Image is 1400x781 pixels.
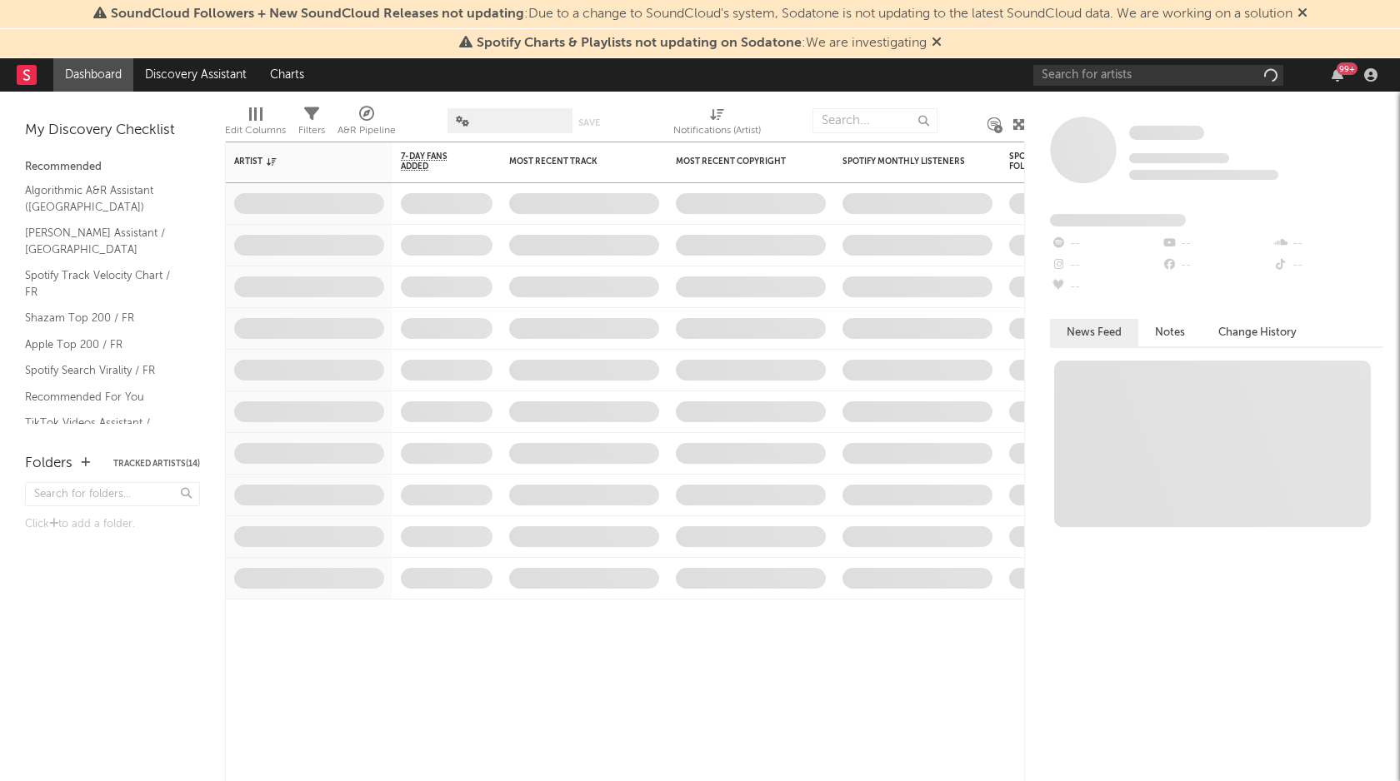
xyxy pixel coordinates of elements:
span: Dismiss [932,37,942,50]
div: -- [1161,255,1272,276]
input: Search for artists [1033,65,1283,86]
span: : Due to a change to SoundCloud's system, Sodatone is not updating to the latest SoundCloud data.... [111,7,1292,21]
div: A&R Pipeline [337,121,396,141]
div: Notifications (Artist) [673,100,761,148]
div: 99 + [1337,62,1357,75]
a: Discovery Assistant [133,58,258,92]
div: -- [1050,276,1161,298]
input: Search... [812,108,937,133]
div: Most Recent Track [509,157,634,167]
div: Spotify Followers [1009,152,1067,172]
div: -- [1161,233,1272,255]
div: Artist [234,157,359,167]
span: 0 fans last week [1129,170,1278,180]
a: Spotify Track Velocity Chart / FR [25,266,183,301]
span: Tracking Since: [DATE] [1129,153,1229,163]
div: -- [1050,233,1161,255]
input: Search for folders... [25,482,200,506]
button: Save [578,118,600,127]
span: : We are investigating [477,37,927,50]
a: Algorithmic A&R Assistant ([GEOGRAPHIC_DATA]) [25,182,183,216]
div: Edit Columns [225,121,286,141]
div: Most Recent Copyright [676,157,801,167]
div: Recommended [25,157,200,177]
div: Spotify Monthly Listeners [842,157,967,167]
button: Tracked Artists(14) [113,460,200,468]
div: Folders [25,454,72,474]
div: Filters [298,121,325,141]
span: Dismiss [1297,7,1307,21]
a: Some Artist [1129,125,1204,142]
a: Recommended For You [25,388,183,406]
div: Click to add a folder. [25,515,200,535]
div: Edit Columns [225,100,286,148]
span: Fans Added by Platform [1050,214,1186,226]
a: TikTok Videos Assistant / [GEOGRAPHIC_DATA] [25,414,183,448]
div: -- [1050,255,1161,276]
div: A&R Pipeline [337,100,396,148]
a: Spotify Search Virality / FR [25,361,183,380]
div: -- [1272,233,1383,255]
a: Shazam Top 200 / FR [25,309,183,327]
button: News Feed [1050,319,1138,346]
span: Spotify Charts & Playlists not updating on Sodatone [477,37,802,50]
a: [PERSON_NAME] Assistant / [GEOGRAPHIC_DATA] [25,224,183,258]
button: Notes [1138,319,1202,346]
span: 7-Day Fans Added [401,152,467,172]
span: SoundCloud Followers + New SoundCloud Releases not updating [111,7,524,21]
div: Notifications (Artist) [673,121,761,141]
a: Charts [258,58,316,92]
span: Some Artist [1129,126,1204,140]
button: 99+ [1332,68,1343,82]
button: Change History [1202,319,1313,346]
a: Dashboard [53,58,133,92]
div: My Discovery Checklist [25,121,200,141]
div: -- [1272,255,1383,276]
a: Apple Top 200 / FR [25,336,183,354]
div: Filters [298,100,325,148]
